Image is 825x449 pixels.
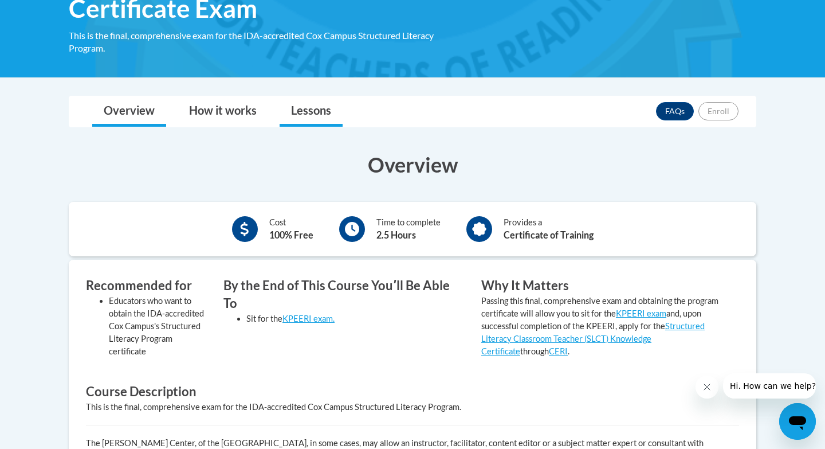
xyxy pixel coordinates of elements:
h3: Course Description [86,383,739,401]
a: How it works [178,96,268,127]
p: Passing this final, comprehensive exam and obtaining the program certificate will allow you to si... [481,295,722,358]
div: Provides a [504,216,594,242]
a: Structured Literacy Classroom Teacher (SLCT) Knowledge Certificate [481,321,705,356]
div: This is the final, comprehensive exam for the IDA-accredited Cox Campus Structured Literacy Program. [86,401,739,413]
h3: Overview [69,150,756,179]
div: Cost [269,216,313,242]
a: Lessons [280,96,343,127]
li: Sit for the [246,313,464,325]
a: CERI [549,346,568,356]
h3: Recommended for [86,277,206,295]
div: Time to complete [376,216,441,242]
div: This is the final, comprehensive exam for the IDA-accredited Cox Campus Structured Literacy Program. [69,29,464,54]
b: 100% Free [269,229,313,240]
button: Enroll [698,102,738,120]
iframe: Message from company [723,373,816,399]
iframe: Button to launch messaging window [779,403,816,440]
li: Educators who want to obtain the IDA-accredited Cox Campus's Structured Literacy Program certificate [109,295,206,358]
h3: By the End of This Course Youʹll Be Able To [223,277,464,313]
iframe: Close message [696,376,718,399]
h3: Why It Matters [481,277,722,295]
b: Certificate of Training [504,229,594,240]
a: FAQs [656,102,694,120]
a: KPEERI exam. [282,314,335,323]
b: 2.5 Hours [376,229,416,240]
a: Overview [92,96,166,127]
a: KPEERI exam [616,309,666,318]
